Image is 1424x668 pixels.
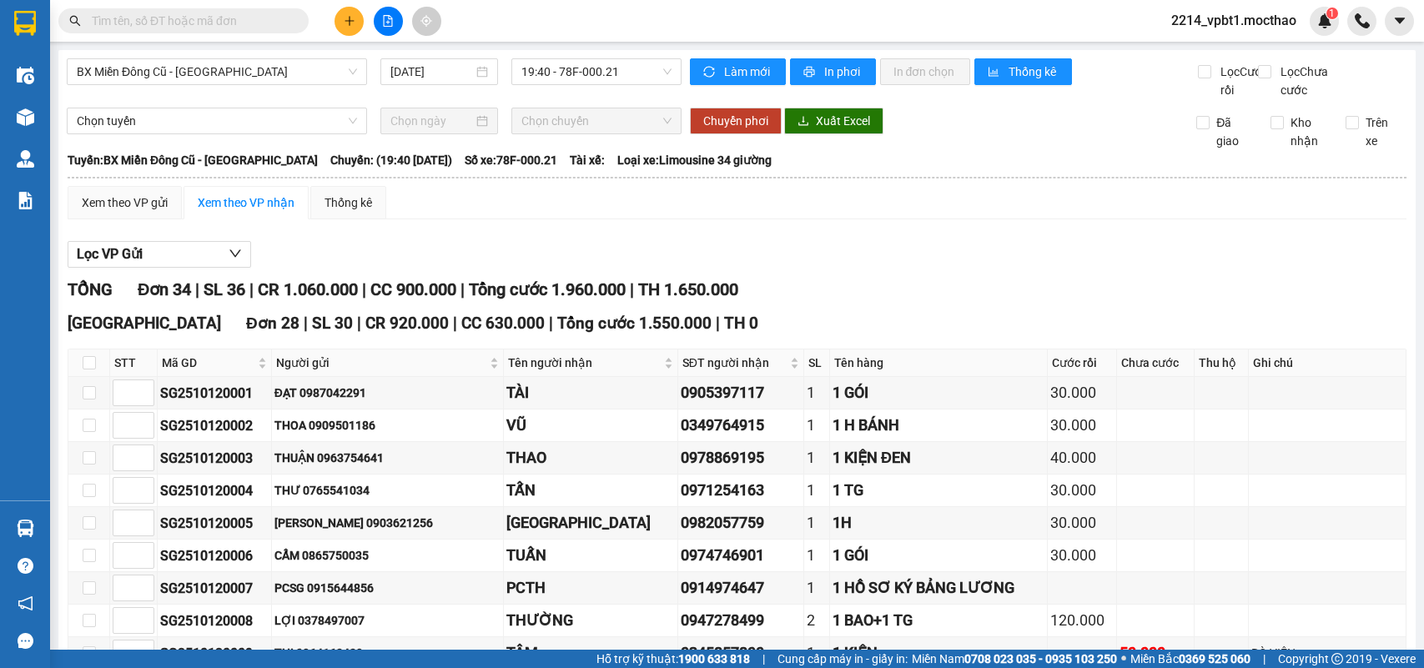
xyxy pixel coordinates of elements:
span: notification [18,595,33,611]
span: Thống kê [1009,63,1059,81]
span: BX Miền Đông Cũ - Tuy Hoà [77,59,357,84]
td: TẤN [504,475,678,507]
span: Người gửi [276,354,486,372]
span: caret-down [1392,13,1407,28]
div: 0971254163 [681,479,801,502]
div: SG2510120006 [160,545,269,566]
span: Chọn chuyến [521,108,671,133]
span: Loại xe: Limousine 34 giường [617,151,772,169]
div: VŨ [506,414,675,437]
td: THƯỜNG [504,605,678,637]
div: 30.000 [1050,511,1114,535]
span: | [630,279,634,299]
td: SG2510120006 [158,540,272,572]
button: plus [335,7,364,36]
span: ⚪️ [1121,655,1126,662]
th: Tên hàng [830,349,1048,377]
div: 1 [807,576,827,600]
button: downloadXuất Excel [784,108,883,134]
div: 40.000 [1050,446,1114,470]
div: [GEOGRAPHIC_DATA] [506,511,675,535]
img: phone-icon [1355,13,1370,28]
button: Lọc VP Gửi [68,241,251,268]
div: 1H [833,511,1044,535]
button: Chuyển phơi [690,108,782,134]
span: search [69,15,81,27]
img: solution-icon [17,192,34,209]
div: TÂM [506,641,675,665]
span: Chuyến: (19:40 [DATE]) [330,151,452,169]
th: Ghi chú [1249,349,1406,377]
span: 2214_vpbt1.mocthao [1158,10,1310,31]
td: 0978869195 [678,442,804,475]
div: THUẬN 0963754641 [274,449,501,467]
div: TUẤN [506,544,675,567]
th: Chưa cước [1117,349,1195,377]
td: THAO [504,442,678,475]
span: | [195,279,199,299]
div: THƯ 0765541034 [274,481,501,500]
td: SG2510120002 [158,409,272,442]
div: 0905397117 [681,381,801,404]
div: 30.000 [1050,381,1114,404]
td: TÀI [504,377,678,409]
div: 120.000 [1050,609,1114,632]
div: 2 [807,609,827,632]
span: Đã giao [1210,113,1258,150]
td: SG2510120004 [158,475,272,507]
div: Thống kê [325,193,372,212]
div: 50.000 [1120,641,1191,665]
td: SG2510120003 [158,442,272,475]
div: PCSG 0915644856 [274,579,501,597]
span: | [357,314,361,333]
span: [GEOGRAPHIC_DATA] [68,314,221,333]
span: 19:40 - 78F-000.21 [521,59,671,84]
img: warehouse-icon [17,150,34,168]
div: 30.000 [1050,479,1114,502]
span: Kho nhận [1284,113,1332,150]
div: 30.000 [1050,414,1114,437]
span: CC 900.000 [370,279,456,299]
span: Mã GD [162,354,254,372]
span: CR 1.060.000 [258,279,358,299]
div: CẨM 0865750035 [274,546,501,565]
td: 0947278499 [678,605,804,637]
span: sync [703,66,717,79]
div: SG2510120002 [160,415,269,436]
div: THI 0964163439 [274,644,501,662]
span: Tên người nhận [508,354,661,372]
span: plus [344,15,355,27]
td: TUẤN [504,540,678,572]
span: Lọc Chưa cước [1274,63,1348,99]
span: aim [420,15,432,27]
div: 30.000 [1050,544,1114,567]
img: warehouse-icon [17,67,34,84]
div: 1 BAO+1 TG [833,609,1044,632]
span: SL 30 [312,314,353,333]
span: Lọc VP Gửi [77,244,143,264]
div: 0914974647 [681,576,801,600]
span: SL 36 [204,279,245,299]
div: [PERSON_NAME] 0903621256 [274,514,501,532]
span: Đơn 28 [246,314,299,333]
td: SG2510120001 [158,377,272,409]
strong: 1900 633 818 [678,652,750,665]
div: Xem theo VP nhận [198,193,294,212]
div: 1 KIỆN ĐEN [833,446,1044,470]
input: Chọn ngày [390,112,473,130]
div: 1 KIỆN [833,641,1044,665]
div: 1 [807,446,827,470]
td: NHẬT TÂN [504,507,678,540]
th: SL [804,349,830,377]
td: 0982057759 [678,507,804,540]
div: 0978869195 [681,446,801,470]
td: 0974746901 [678,540,804,572]
img: warehouse-icon [17,520,34,537]
span: Tài xế: [570,151,605,169]
div: SG2510120009 [160,643,269,664]
div: 1 TG [833,479,1044,502]
button: caret-down [1385,7,1414,36]
div: 1 GÓI [833,381,1044,404]
span: bar-chart [988,66,1002,79]
div: THOA 0909501186 [274,416,501,434]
